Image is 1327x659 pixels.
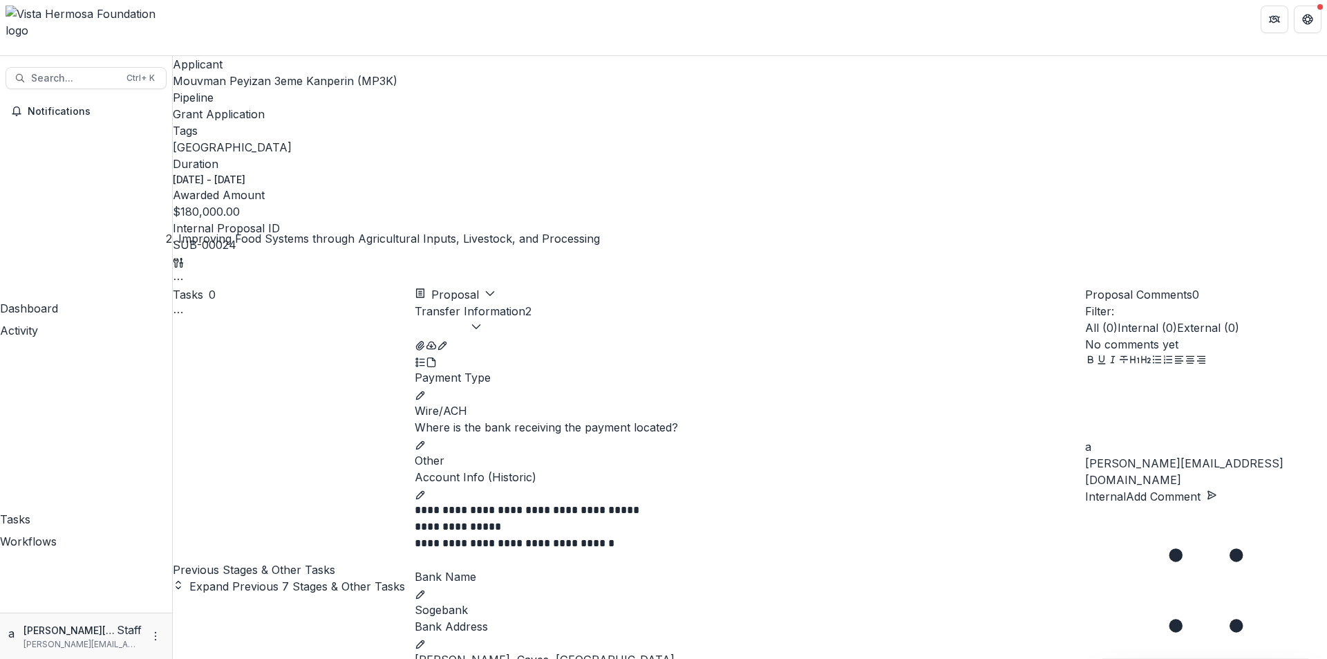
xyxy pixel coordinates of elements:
[1140,354,1151,365] button: Heading 2
[1085,336,1327,353] p: No comments yet
[415,353,426,369] button: Plaintext view
[431,288,479,301] span: Proposal
[23,623,117,638] p: [PERSON_NAME][EMAIL_ADDRESS][DOMAIN_NAME]
[1085,488,1126,505] button: Internal
[124,71,158,86] div: Ctrl + K
[415,286,496,303] button: Proposal
[1192,288,1199,301] span: 0
[1196,354,1207,365] button: Align Right
[173,140,292,154] span: [GEOGRAPHIC_DATA]
[1126,488,1217,505] button: Add Comment
[415,602,1085,618] p: Sogebank
[415,369,1085,386] p: Payment Type
[173,578,405,595] button: Expand Previous 7 Stages & Other Tasks
[1118,354,1129,365] button: Strike
[1096,354,1107,365] button: Underline
[1118,321,1177,335] span: Internal ( 0 )
[173,156,1327,172] p: Duration
[415,568,1085,585] p: Bank Name
[173,286,203,303] h3: Tasks
[437,336,448,353] button: Edit as form
[415,436,426,452] button: edit
[415,469,1085,485] p: Account Info (Historic)
[23,638,142,651] p: [PERSON_NAME][EMAIL_ADDRESS][DOMAIN_NAME]
[415,336,426,353] button: View Attached Files
[1085,321,1118,335] span: All ( 0 )
[173,56,1327,73] p: Applicant
[1085,438,1327,455] div: anveet@trytemelio.com
[178,230,600,247] div: Improving Food Systems through Agricultural Inputs, Livestock, and Processing
[173,106,265,122] p: Grant Application
[6,6,167,39] img: Vista Hermosa Foundation logo
[173,303,184,319] button: Toggle View Cancelled Tasks
[8,625,18,642] div: anveet@trytemelio.com
[1085,286,1199,303] button: Proposal Comments
[415,618,1085,635] p: Bank Address
[1177,321,1239,335] span: External ( 0 )
[6,67,167,89] button: Search...
[1261,6,1288,33] button: Partners
[173,89,1327,106] p: Pipeline
[28,106,161,118] span: Notifications
[1085,303,1327,319] p: Filter:
[173,220,1327,236] p: Internal Proposal ID
[415,635,426,651] button: edit
[415,402,1085,419] p: Wire/ACH
[1151,354,1163,365] button: Bullet List
[1185,354,1196,365] button: Align Center
[415,419,1085,436] p: Where is the bank receiving the payment located?
[415,485,426,502] button: edit
[6,100,167,122] button: Notifications
[173,187,1327,203] p: Awarded Amount
[415,303,531,336] button: Transfer Information2
[415,304,525,318] span: Transfer Information
[173,122,1327,139] p: Tags
[1129,354,1140,365] button: Heading 1
[1085,354,1096,365] button: Bold
[415,585,426,602] button: edit
[209,288,216,301] span: 0
[426,353,437,369] button: PDF view
[1294,6,1321,33] button: Get Help
[415,386,426,402] button: edit
[173,172,245,187] p: [DATE] - [DATE]
[1085,455,1327,488] p: [PERSON_NAME][EMAIL_ADDRESS][DOMAIN_NAME]
[31,73,118,84] span: Search...
[525,304,531,318] span: 2
[1107,354,1118,365] button: Italicize
[173,74,397,88] a: Mouvman Peyizan 3eme Kanperin (MP3K)
[117,622,142,638] p: Staff
[1174,354,1185,365] button: Align Left
[1163,354,1174,365] button: Ordered List
[415,452,1085,469] p: Other
[173,203,240,220] p: $180,000.00
[173,561,415,578] h4: Previous Stages & Other Tasks
[147,628,164,644] button: More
